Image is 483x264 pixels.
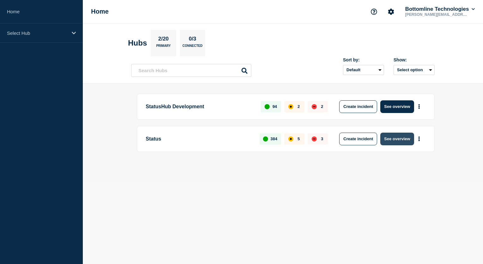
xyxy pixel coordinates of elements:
p: [PERSON_NAME][EMAIL_ADDRESS][DOMAIN_NAME] [404,12,470,17]
p: Select Hub [7,30,68,36]
div: up [265,104,270,109]
p: 2 [321,104,323,109]
div: affected [288,136,293,141]
button: More actions [415,133,423,145]
select: Sort by [343,65,384,75]
button: See overview [380,133,414,145]
div: down [312,104,317,109]
p: Connected [182,44,202,51]
p: Primary [156,44,171,51]
button: See overview [380,100,414,113]
button: More actions [415,101,423,112]
p: StatusHub Development [146,100,254,113]
p: Status [146,133,252,145]
button: Create incident [339,133,377,145]
h2: Hubs [128,39,147,47]
div: up [263,136,268,141]
p: 2/20 [156,36,171,44]
button: Select option [394,65,435,75]
p: 3 [321,136,323,141]
p: 2 [297,104,300,109]
div: Sort by: [343,57,384,62]
h1: Home [91,8,109,15]
button: Account settings [384,5,398,18]
div: Show: [394,57,435,62]
div: down [312,136,317,141]
div: affected [288,104,293,109]
button: Bottomline Technologies [404,6,476,12]
p: 384 [271,136,278,141]
button: Support [367,5,381,18]
input: Search Hubs [131,64,251,77]
p: 5 [297,136,300,141]
p: 94 [272,104,277,109]
button: Create incident [339,100,377,113]
p: 0/3 [186,36,199,44]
